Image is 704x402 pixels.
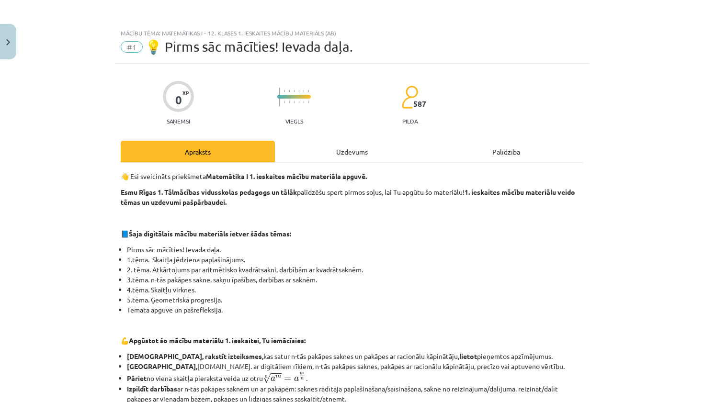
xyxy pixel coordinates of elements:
p: 👋 Esi sveicināts priekšmeta [121,171,583,181]
li: kas satur n-tās pakāpes saknes un pakāpes ar racionālu kāpinātāju, pieņemtos apzīmējumus. [127,351,583,361]
p: Saņemsi [163,118,194,124]
img: icon-short-line-57e1e144782c952c97e751825c79c345078a6d821885a25fce030b3d8c18986b.svg [289,101,290,103]
b: [DEMOGRAPHIC_DATA], rakstīt izteiksmes, [127,352,263,360]
b: Esmu Rīgas 1. Tālmācības vidusskolas pedagogs un tālāk [121,188,297,196]
div: Uzdevums [275,141,429,162]
span: 587 [413,100,426,108]
div: Apraksts [121,141,275,162]
strong: Šaja digitālais mācību materiāls ietver šādas tēmas: [129,229,291,238]
li: 3.tēma. n-tās pakāpes sakne, sakņu īpašības, darbības ar saknēm. [127,275,583,285]
img: icon-short-line-57e1e144782c952c97e751825c79c345078a6d821885a25fce030b3d8c18986b.svg [294,101,295,103]
p: 💪 [121,335,583,346]
p: palīdzēšu spert pirmos soļus, lai Tu apgūtu šo materiālu! [121,187,583,207]
li: Pirms sāc mācīties! Ievada daļa. [127,245,583,255]
li: Temata apguve un pašrefleksija. [127,305,583,315]
img: icon-short-line-57e1e144782c952c97e751825c79c345078a6d821885a25fce030b3d8c18986b.svg [289,90,290,92]
span: 💡 Pirms sāc mācīties! Ievada daļa. [145,39,353,55]
li: 5.tēma. Ģeometriskā progresija. [127,295,583,305]
span: m [275,375,281,379]
b: Matemātika I 1. ieskaites mācību materiāla apguvē. [206,172,367,180]
p: 📘 [121,229,583,239]
div: Mācību tēma: Matemātikas i - 12. klases 1. ieskaites mācību materiāls (ab) [121,30,583,36]
b: [GEOGRAPHIC_DATA], [127,362,197,370]
p: pilda [402,118,418,124]
img: icon-short-line-57e1e144782c952c97e751825c79c345078a6d821885a25fce030b3d8c18986b.svg [308,90,309,92]
li: 4.tēma. Skaitļu virknes. [127,285,583,295]
img: icon-short-line-57e1e144782c952c97e751825c79c345078a6d821885a25fce030b3d8c18986b.svg [303,90,304,92]
img: icon-short-line-57e1e144782c952c97e751825c79c345078a6d821885a25fce030b3d8c18986b.svg [298,101,299,103]
img: icon-long-line-d9ea69661e0d244f92f715978eff75569469978d946b2353a9bb055b3ed8787d.svg [279,88,280,106]
p: Viegls [285,118,303,124]
b: Apgūstot šo mācību materiālu 1. ieskaitei, Tu iemācīsies: [129,336,306,345]
img: icon-short-line-57e1e144782c952c97e751825c79c345078a6d821885a25fce030b3d8c18986b.svg [284,90,285,92]
span: n [301,378,304,380]
div: Palīdzība [429,141,583,162]
span: m [300,372,304,375]
div: 0 [175,93,182,107]
img: icon-short-line-57e1e144782c952c97e751825c79c345078a6d821885a25fce030b3d8c18986b.svg [298,90,299,92]
span: a [294,377,299,381]
b: Izpildīt darbības [127,384,177,393]
img: icon-short-line-57e1e144782c952c97e751825c79c345078a6d821885a25fce030b3d8c18986b.svg [284,101,285,103]
li: 2. tēma. Atkārtojums par aritmētisko kvadrātsakni, darbībām ar kvadrātsaknēm. [127,265,583,275]
b: lietot [459,352,477,360]
li: no viena skaitļa pieraksta veida uz otru . [127,371,583,384]
span: #1 [121,41,143,53]
img: icon-close-lesson-0947bae3869378f0d4975bcd49f059093ad1ed9edebbc8119c70593378902aed.svg [6,39,10,45]
img: icon-short-line-57e1e144782c952c97e751825c79c345078a6d821885a25fce030b3d8c18986b.svg [294,90,295,92]
span: a [271,377,275,381]
li: [DOMAIN_NAME]. ar digitāliem rīkiem, n-tās pakāpes saknes, pakāpes ar racionālu kāpinātāju, precī... [127,361,583,371]
li: 1.tēma. Skaitļa jēdziena paplašinājums. [127,255,583,265]
span: XP [182,90,189,95]
span: √ [263,373,271,383]
b: Pāriet [127,374,147,382]
img: icon-short-line-57e1e144782c952c97e751825c79c345078a6d821885a25fce030b3d8c18986b.svg [308,101,309,103]
img: icon-short-line-57e1e144782c952c97e751825c79c345078a6d821885a25fce030b3d8c18986b.svg [303,101,304,103]
span: = [284,377,291,381]
img: students-c634bb4e5e11cddfef0936a35e636f08e4e9abd3cc4e673bd6f9a4125e45ecb1.svg [401,85,418,109]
